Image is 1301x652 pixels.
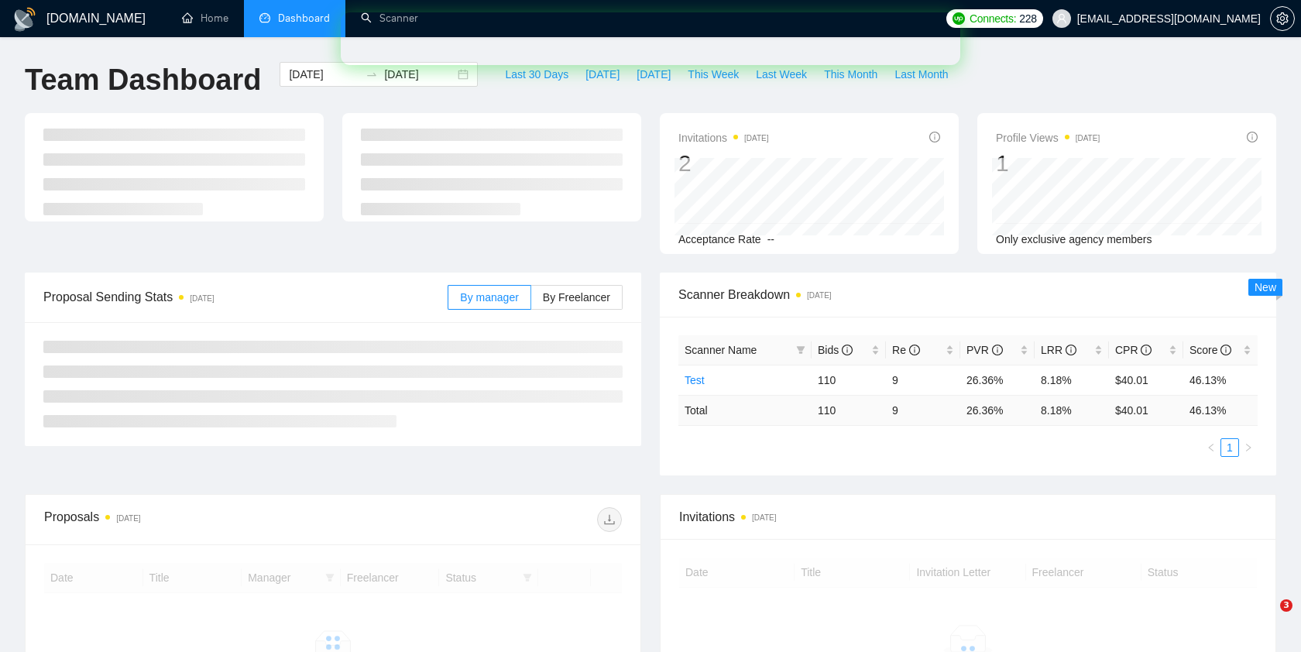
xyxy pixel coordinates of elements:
span: info-circle [992,345,1003,355]
a: setting [1270,12,1295,25]
input: Start date [289,66,359,83]
button: This Month [815,62,886,87]
span: 3 [1280,599,1292,612]
span: -- [767,233,774,245]
td: 8.18 % [1035,395,1109,425]
a: Test [685,374,705,386]
span: Bids [818,344,853,356]
span: right [1244,443,1253,452]
span: Scanner Breakdown [678,285,1258,304]
span: Last Month [894,66,948,83]
span: Last 30 Days [505,66,568,83]
span: Scanner Name [685,344,757,356]
td: 26.36 % [960,395,1035,425]
span: 228 [1019,10,1036,27]
td: 9 [886,365,960,395]
span: Invitations [678,129,769,147]
td: $40.01 [1109,365,1183,395]
td: 110 [812,365,886,395]
span: PVR [966,344,1003,356]
span: This Month [824,66,877,83]
td: Total [678,395,812,425]
a: searchScanner [361,12,418,25]
td: 26.36% [960,365,1035,395]
span: Connects: [970,10,1016,27]
span: Re [892,344,920,356]
button: Last Month [886,62,956,87]
span: This Week [688,66,739,83]
span: left [1207,443,1216,452]
li: 1 [1220,438,1239,457]
button: Last Week [747,62,815,87]
img: logo [12,7,37,32]
span: info-circle [842,345,853,355]
span: swap-right [366,68,378,81]
span: Acceptance Rate [678,233,761,245]
span: By Freelancer [543,291,610,304]
button: This Week [679,62,747,87]
span: Profile Views [996,129,1100,147]
span: to [366,68,378,81]
div: 2 [678,149,769,178]
span: CPR [1115,344,1152,356]
span: info-circle [1066,345,1076,355]
div: 1 [996,149,1100,178]
span: Only exclusive agency members [996,233,1152,245]
button: [DATE] [628,62,679,87]
time: [DATE] [744,134,768,142]
h1: Team Dashboard [25,62,261,98]
span: LRR [1041,344,1076,356]
td: $ 40.01 [1109,395,1183,425]
img: upwork-logo.png [953,12,965,25]
span: Last Week [756,66,807,83]
span: filter [793,338,808,362]
button: setting [1270,6,1295,31]
a: 1 [1221,439,1238,456]
button: [DATE] [577,62,628,87]
span: New [1255,281,1276,293]
span: By manager [460,291,518,304]
li: Next Page [1239,438,1258,457]
td: 46.13 % [1183,395,1258,425]
input: End date [384,66,455,83]
iframe: Intercom live chat [1248,599,1286,637]
td: 8.18% [1035,365,1109,395]
li: Previous Page [1202,438,1220,457]
td: 110 [812,395,886,425]
span: Proposal Sending Stats [43,287,448,307]
span: Invitations [679,507,1257,527]
span: filter [796,345,805,355]
span: setting [1271,12,1294,25]
span: info-circle [1220,345,1231,355]
td: 9 [886,395,960,425]
span: [DATE] [637,66,671,83]
span: info-circle [909,345,920,355]
button: Last 30 Days [496,62,577,87]
td: 46.13% [1183,365,1258,395]
span: info-circle [1141,345,1152,355]
span: info-circle [929,132,940,142]
span: Score [1189,344,1231,356]
time: [DATE] [116,514,140,523]
time: [DATE] [1076,134,1100,142]
time: [DATE] [190,294,214,303]
time: [DATE] [752,513,776,522]
span: [DATE] [585,66,620,83]
span: Dashboard [278,12,330,25]
a: homeHome [182,12,228,25]
iframe: Intercom live chat баннер [341,12,960,65]
div: Proposals [44,507,333,532]
button: right [1239,438,1258,457]
span: dashboard [259,12,270,23]
button: left [1202,438,1220,457]
time: [DATE] [807,291,831,300]
span: user [1056,13,1067,24]
span: info-circle [1247,132,1258,142]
